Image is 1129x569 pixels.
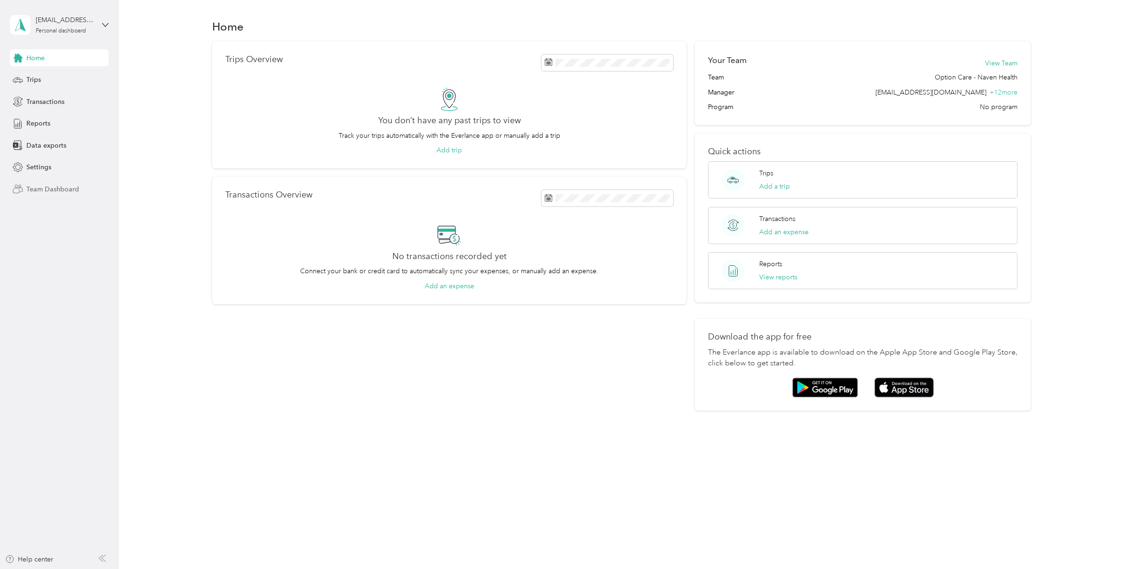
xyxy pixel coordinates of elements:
h1: Home [212,22,244,32]
button: Add trip [437,145,462,155]
span: [EMAIL_ADDRESS][DOMAIN_NAME] [875,88,986,96]
p: Quick actions [708,147,1018,157]
span: Data exports [26,141,66,150]
span: Team Dashboard [26,184,79,194]
span: Settings [26,162,51,172]
button: View reports [759,272,797,282]
span: No program [980,102,1018,112]
span: Team [708,72,724,82]
div: Personal dashboard [36,28,86,34]
h2: You don’t have any past trips to view [378,116,521,126]
p: Transactions [759,214,795,224]
button: Help center [5,554,53,564]
h2: Your Team [708,55,747,66]
p: Reports [759,259,782,269]
span: Trips [26,75,41,85]
button: Add an expense [759,227,809,237]
p: Trips [759,168,773,178]
div: [EMAIL_ADDRESS][DOMAIN_NAME] [36,15,95,25]
button: View Team [985,58,1018,68]
h2: No transactions recorded yet [392,252,507,261]
button: Add an expense [425,281,474,291]
img: Google play [792,378,858,397]
span: Manager [708,87,734,97]
p: Track your trips automatically with the Everlance app or manually add a trip [339,131,560,141]
span: Program [708,102,733,112]
p: The Everlance app is available to download on the Apple App Store and Google Play Store, click be... [708,347,1018,370]
span: Option Care - Naven Health [935,72,1018,82]
img: App store [875,378,934,398]
p: Download the app for free [708,332,1018,342]
p: Trips Overview [225,55,283,64]
iframe: Everlance-gr Chat Button Frame [1076,516,1129,569]
p: Connect your bank or credit card to automatically sync your expenses, or manually add an expense. [300,266,598,276]
span: + 12 more [990,88,1018,96]
span: Reports [26,119,50,128]
span: Home [26,53,45,63]
button: Add a trip [759,182,790,191]
span: Transactions [26,97,64,107]
p: Transactions Overview [225,190,312,200]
